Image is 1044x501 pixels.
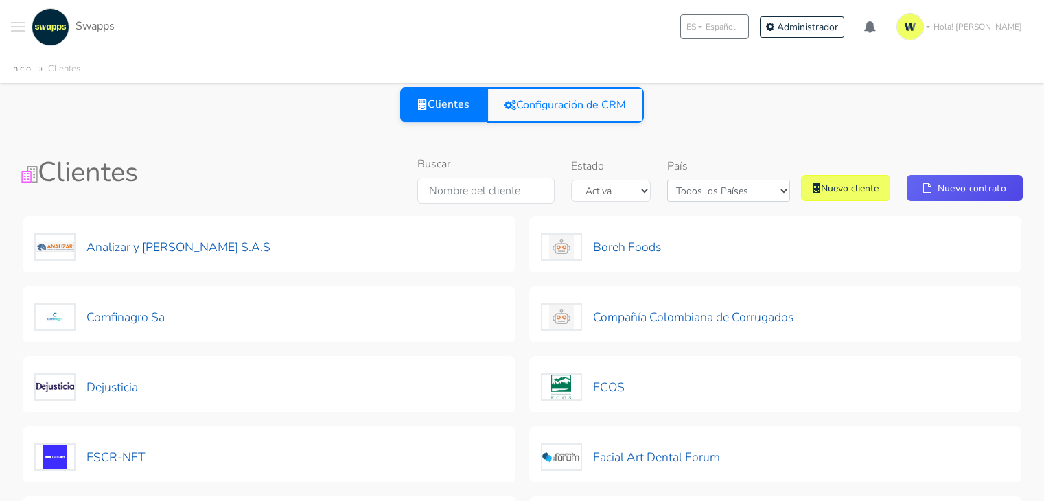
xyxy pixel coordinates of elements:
a: Swapps [28,8,115,46]
a: Configuración de CRM [487,87,644,123]
button: ECOS [540,373,625,401]
h1: Clientes [21,156,341,189]
span: Administrador [777,21,838,34]
img: Clients Icon [21,166,38,183]
img: Compañía Colombiana de Corrugados [541,303,582,331]
img: Dejusticia [34,373,76,401]
a: Inicio [11,62,31,75]
button: ESEspañol [680,14,749,39]
label: Buscar [417,156,450,172]
img: Analizar y Lombana S.A.S [34,233,76,261]
button: ESCR-NET [34,443,146,471]
button: Compañía Colombiana de Corrugados [540,303,794,331]
img: ECOS [541,373,582,401]
span: Español [706,21,736,33]
li: Clientes [34,61,80,77]
a: Hola! [PERSON_NAME] [891,8,1033,46]
a: Clientes [400,86,487,122]
img: Facial Art Dental Forum [541,443,582,471]
span: Hola! [PERSON_NAME] [933,21,1022,33]
button: Boreh Foods [540,233,662,261]
input: Nombre del cliente [417,178,555,204]
label: Estado [571,158,604,174]
img: Boreh Foods [541,233,582,261]
img: isotipo-3-3e143c57.png [896,13,924,40]
label: País [667,158,688,174]
a: Administrador [760,16,844,38]
a: Nuevo contrato [907,175,1023,201]
button: Facial Art Dental Forum [540,443,721,471]
button: Comfinagro Sa [34,303,165,331]
a: Nuevo cliente [801,175,890,201]
span: Swapps [76,19,115,34]
img: Comfinagro Sa [34,303,76,331]
img: ESCR-NET [34,443,76,471]
div: View selector [400,87,644,123]
button: Dejusticia [34,373,139,401]
button: Analizar y [PERSON_NAME] S.A.S [34,233,271,261]
img: swapps-linkedin-v2.jpg [32,8,69,46]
